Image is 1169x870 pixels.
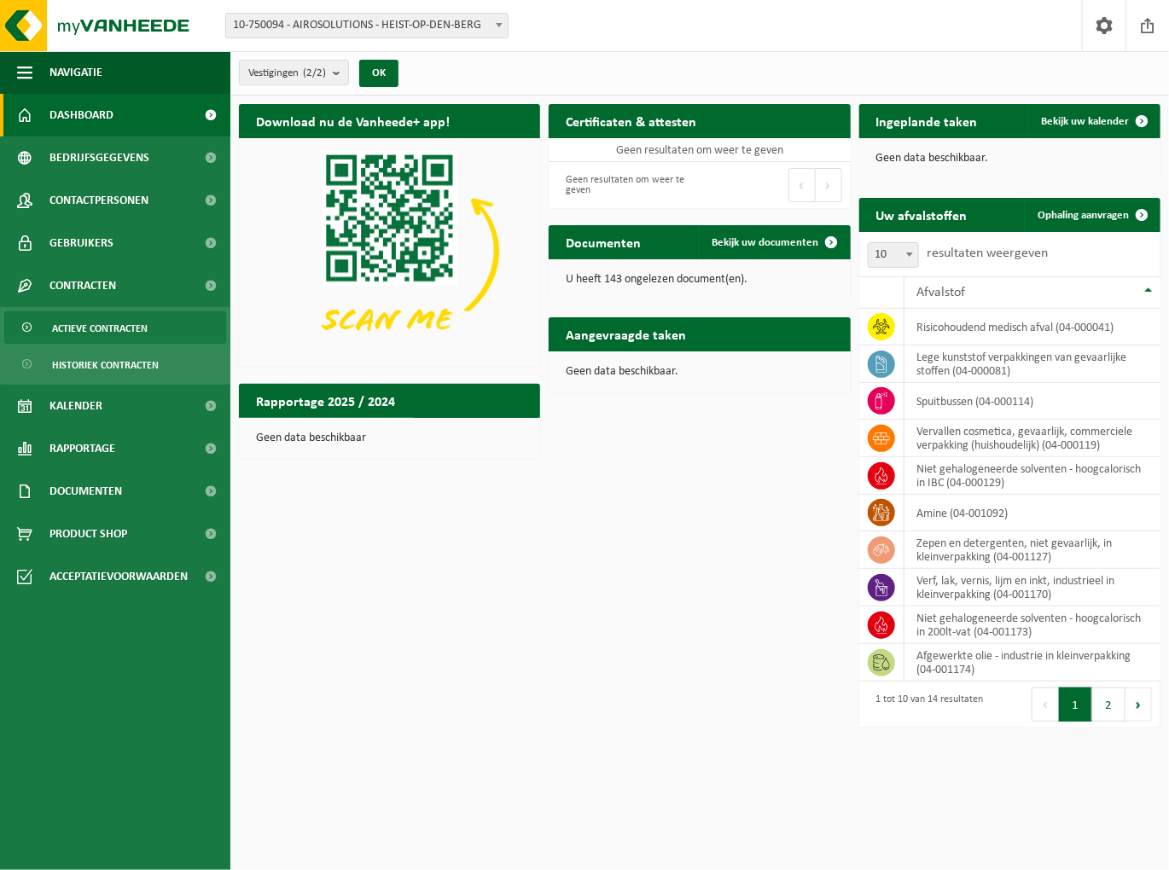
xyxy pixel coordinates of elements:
[303,67,326,78] count: (2/2)
[868,242,919,268] span: 10
[859,198,985,231] h2: Uw afvalstoffen
[904,531,1160,569] td: Zepen en detergenten, niet gevaarlijk, in kleinverpakking (04-001127)
[566,366,833,378] p: Geen data beschikbaar.
[549,138,850,162] td: Geen resultaten om weer te geven
[699,225,849,259] a: Bekijk uw documenten
[1059,687,1092,722] button: 1
[239,60,349,85] button: Vestigingen(2/2)
[1024,198,1159,232] a: Ophaling aanvragen
[248,61,326,86] span: Vestigingen
[49,513,127,555] span: Product Shop
[928,246,1049,260] label: resultaten weergeven
[1038,210,1129,221] span: Ophaling aanvragen
[904,309,1160,345] td: risicohoudend medisch afval (04-000041)
[712,237,819,248] span: Bekijk uw documenten
[49,385,102,427] span: Kalender
[4,348,226,380] a: Historiek contracten
[49,555,188,598] span: Acceptatievoorwaarden
[549,317,703,351] h2: Aangevraagde taken
[256,432,523,444] p: Geen data beschikbaar
[1032,687,1059,722] button: Previous
[869,243,918,267] span: 10
[566,274,833,286] p: U heeft 143 ongelezen document(en).
[549,225,658,258] h2: Documenten
[904,383,1160,420] td: spuitbussen (04-000114)
[816,168,842,202] button: Next
[1027,104,1159,138] a: Bekijk uw kalender
[49,222,113,264] span: Gebruikers
[239,104,467,137] h2: Download nu de Vanheede+ app!
[904,495,1160,531] td: amine (04-001092)
[52,349,159,381] span: Historiek contracten
[1092,687,1125,722] button: 2
[225,13,509,38] span: 10-750094 - AIROSOLUTIONS - HEIST-OP-DEN-BERG
[1041,116,1129,127] span: Bekijk uw kalender
[557,166,691,204] div: Geen resultaten om weer te geven
[917,286,966,299] span: Afvalstof
[359,60,398,87] button: OK
[49,427,115,470] span: Rapportage
[788,168,816,202] button: Previous
[904,420,1160,457] td: vervallen cosmetica, gevaarlijk, commerciele verpakking (huishoudelijk) (04-000119)
[226,14,508,38] span: 10-750094 - AIROSOLUTIONS - HEIST-OP-DEN-BERG
[239,138,540,364] img: Download de VHEPlus App
[904,345,1160,383] td: lege kunststof verpakkingen van gevaarlijke stoffen (04-000081)
[49,136,149,179] span: Bedrijfsgegevens
[52,312,148,345] span: Actieve contracten
[49,470,122,513] span: Documenten
[4,311,226,344] a: Actieve contracten
[49,179,148,222] span: Contactpersonen
[904,606,1160,644] td: niet gehalogeneerde solventen - hoogcalorisch in 200lt-vat (04-001173)
[904,644,1160,681] td: afgewerkte olie - industrie in kleinverpakking (04-001174)
[239,384,412,417] h2: Rapportage 2025 / 2024
[49,51,102,94] span: Navigatie
[413,417,538,451] a: Bekijk rapportage
[1125,687,1152,722] button: Next
[859,104,995,137] h2: Ingeplande taken
[904,569,1160,606] td: verf, lak, vernis, lijm en inkt, industrieel in kleinverpakking (04-001170)
[868,686,984,723] div: 1 tot 10 van 14 resultaten
[49,264,116,307] span: Contracten
[49,94,113,136] span: Dashboard
[549,104,713,137] h2: Certificaten & attesten
[876,153,1143,165] p: Geen data beschikbaar.
[904,457,1160,495] td: niet gehalogeneerde solventen - hoogcalorisch in IBC (04-000129)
